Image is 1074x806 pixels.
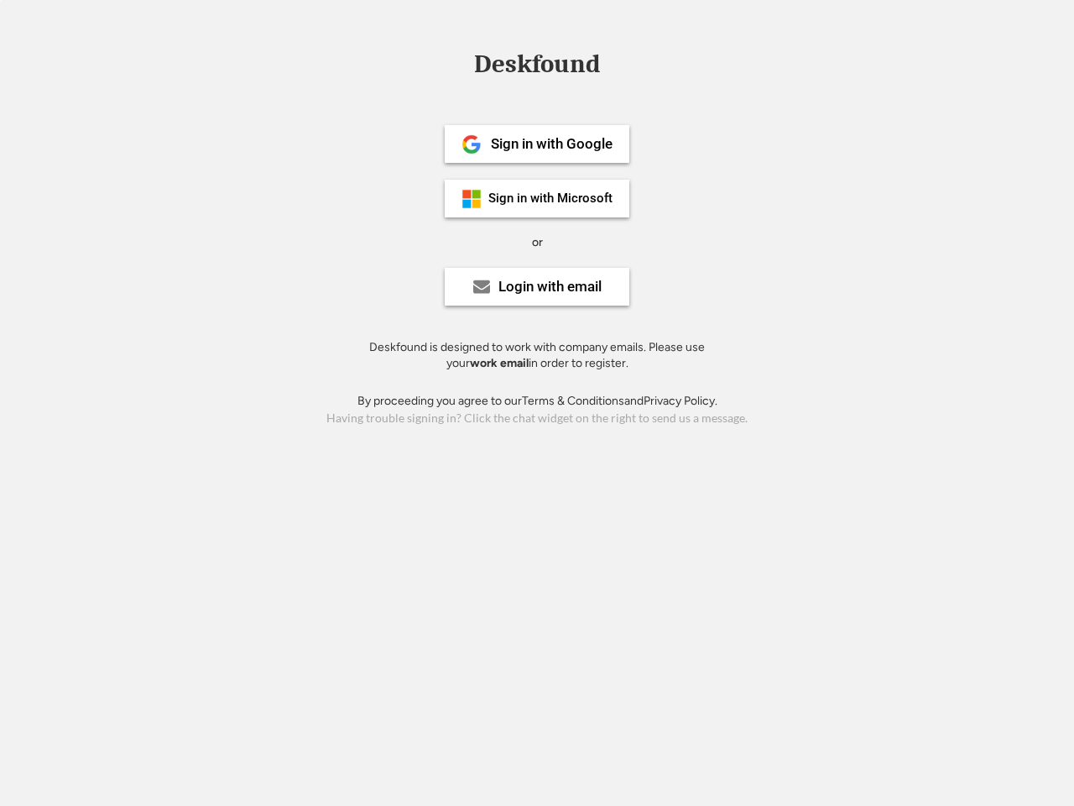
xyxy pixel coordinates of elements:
img: ms-symbollockup_mssymbol_19.png [461,189,482,209]
div: By proceeding you agree to our and [357,393,717,410]
strong: work email [470,356,529,370]
img: 1024px-Google__G__Logo.svg.png [461,134,482,154]
a: Terms & Conditions [522,394,624,408]
div: or [532,234,543,251]
div: Login with email [498,280,602,294]
a: Privacy Policy. [644,394,717,408]
div: Deskfound [466,51,608,77]
div: Sign in with Google [491,137,613,151]
div: Deskfound is designed to work with company emails. Please use your in order to register. [348,339,726,372]
div: Sign in with Microsoft [488,192,613,205]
